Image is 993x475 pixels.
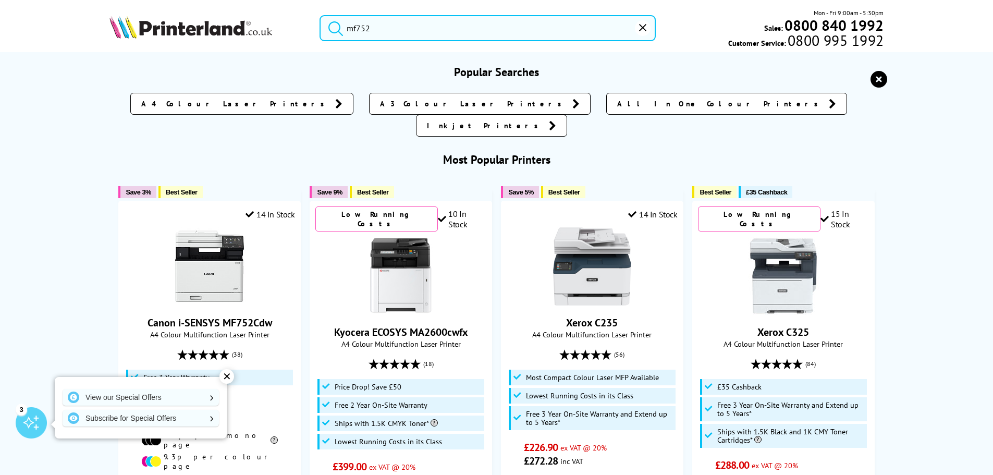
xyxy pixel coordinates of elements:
span: ex VAT @ 20% [560,443,607,453]
span: Save 3% [126,188,151,196]
span: Lowest Running Costs in its Class [335,437,442,446]
span: £399.00 [333,460,366,473]
span: Price Drop! Save £50 [335,383,401,391]
span: A4 Colour Multifunction Laser Printer [124,330,295,339]
a: Kyocera ECOSYS MA2600cwfx [362,307,440,317]
span: Best Seller [548,188,580,196]
span: Lowest Running Costs in its Class [526,392,633,400]
a: 0800 840 1992 [783,20,884,30]
span: Inkjet Printers [427,120,544,131]
span: 0800 995 1992 [786,35,884,45]
img: Xerox C235 [553,227,631,306]
span: £226.90 [524,441,558,454]
button: Save 5% [501,186,538,198]
span: Free 3 Year On-Site Warranty and Extend up to 5 Years* [717,401,865,418]
div: 14 In Stock [246,209,295,220]
span: A4 Colour Multifunction Laser Printer [507,330,677,339]
span: (84) [805,354,816,374]
span: (56) [614,345,624,364]
span: ex VAT @ 20% [369,462,415,472]
button: Best Seller [350,186,394,198]
button: Best Seller [541,186,585,198]
a: A4 Colour Laser Printers [130,93,353,115]
span: £35 Cashback [717,383,762,391]
a: Xerox C325 [757,325,809,339]
input: Se [320,15,656,41]
div: Low Running Costs [315,206,437,232]
button: £35 Cashback [739,186,792,198]
a: A3 Colour Laser Printers [369,93,591,115]
div: 14 In Stock [628,209,677,220]
img: Canon i-SENSYS MF752Cdw [170,227,249,306]
a: Kyocera ECOSYS MA2600cwfx [334,325,468,339]
img: Xerox C325 [744,237,823,315]
li: 1.5p per mono page [141,431,278,449]
a: View our Special Offers [63,389,219,406]
img: Printerland Logo [109,16,272,39]
a: Inkjet Printers [416,115,567,137]
div: 3 [16,404,27,415]
div: 15 In Stock [820,209,869,229]
h3: Most Popular Printers [109,152,884,167]
button: Best Seller [692,186,737,198]
button: Save 9% [310,186,347,198]
div: ✕ [219,369,234,384]
div: Low Running Costs [698,206,820,232]
span: Best Seller [700,188,731,196]
span: A4 Colour Multifunction Laser Printer [315,339,486,349]
h3: Popular Searches [109,65,884,79]
div: 10 In Stock [438,209,486,229]
span: Save 5% [508,188,533,196]
li: 9.3p per colour page [141,452,278,471]
a: All In One Colour Printers [606,93,847,115]
span: (38) [232,345,242,364]
span: Ships with 1.5K CMYK Toner* [335,419,438,428]
span: Best Seller [166,188,198,196]
a: Xerox C325 [744,307,823,317]
span: Free 2 Year On-Site Warranty [335,401,427,409]
a: Canon i-SENSYS MF752Cdw [148,316,272,330]
span: Sales: [764,23,783,33]
b: 0800 840 1992 [784,16,884,35]
span: Mon - Fri 9:00am - 5:30pm [814,8,884,18]
span: Best Seller [357,188,389,196]
span: £35 Cashback [746,188,787,196]
a: Subscribe for Special Offers [63,410,219,427]
span: Free 3 Year On-Site Warranty and Extend up to 5 Years* [526,410,673,427]
a: Xerox C235 [566,316,618,330]
span: A4 Colour Multifunction Laser Printer [698,339,868,349]
span: inc VAT [560,456,583,466]
span: £288.00 [715,458,749,472]
span: Ships with 1.5K Black and 1K CMY Toner Cartridges* [717,428,865,444]
span: Customer Service: [728,35,884,48]
span: Save 9% [317,188,342,196]
span: All In One Colour Printers [617,99,824,109]
span: £272.28 [524,454,558,468]
button: Save 3% [118,186,156,198]
span: Most Compact Colour Laser MFP Available [526,373,659,382]
button: Best Seller [158,186,203,198]
span: A3 Colour Laser Printers [380,99,567,109]
a: Printerland Logo [109,16,307,41]
span: (18) [423,354,434,374]
a: Xerox C235 [553,297,631,308]
span: ex VAT @ 20% [752,460,798,470]
img: Kyocera ECOSYS MA2600cwfx [362,237,440,315]
span: A4 Colour Laser Printers [141,99,330,109]
a: Canon i-SENSYS MF752Cdw [170,297,249,308]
